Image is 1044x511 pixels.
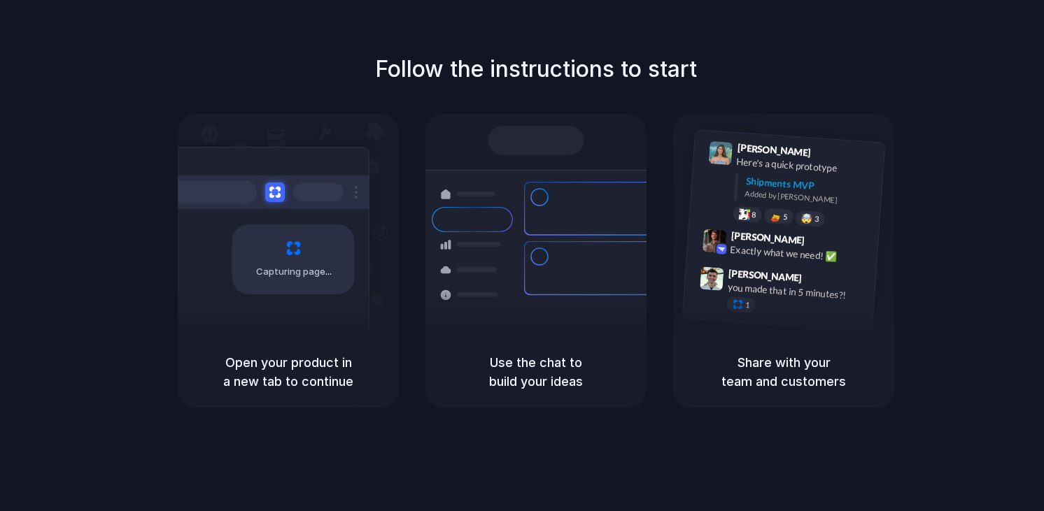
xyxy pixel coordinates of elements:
span: 9:47 AM [806,272,835,289]
h5: Use the chat to build your ideas [442,353,630,391]
span: Capturing page [256,265,334,279]
span: 3 [814,215,819,223]
div: Here's a quick prototype [736,154,876,178]
span: 5 [783,213,788,221]
span: [PERSON_NAME] [728,266,803,286]
span: 9:41 AM [815,147,844,164]
span: 8 [752,211,756,219]
div: 🤯 [801,213,813,224]
div: Exactly what we need! ✅ [730,242,870,266]
div: you made that in 5 minutes?! [727,280,867,303]
h5: Share with your team and customers [690,353,877,391]
span: [PERSON_NAME] [731,228,805,248]
span: 1 [745,301,750,309]
div: Added by [PERSON_NAME] [745,188,873,208]
h5: Open your product in a new tab to continue [195,353,382,391]
h1: Follow the instructions to start [375,52,697,86]
span: 9:42 AM [809,234,838,251]
div: Shipments MVP [745,174,875,197]
span: [PERSON_NAME] [737,140,811,160]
